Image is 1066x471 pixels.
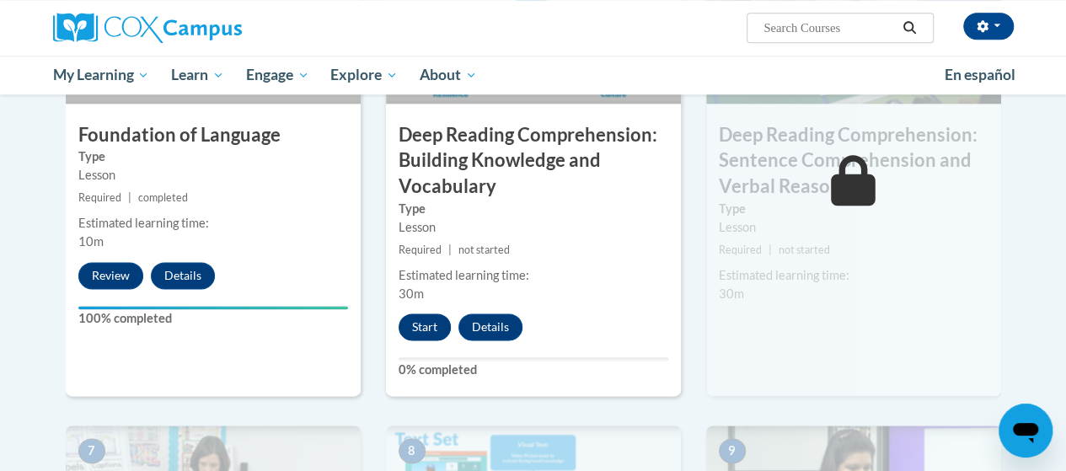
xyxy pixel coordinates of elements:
button: Start [399,313,451,340]
button: Details [458,313,522,340]
a: Learn [160,56,235,94]
button: Details [151,262,215,289]
span: 8 [399,438,426,463]
span: not started [458,244,510,256]
a: Cox Campus [53,13,356,43]
a: My Learning [42,56,161,94]
button: Account Settings [963,13,1014,40]
span: | [769,244,772,256]
span: Engage [246,65,309,85]
span: En español [945,66,1015,83]
h3: Deep Reading Comprehension: Building Knowledge and Vocabulary [386,122,681,200]
span: Required [399,244,442,256]
span: 10m [78,234,104,249]
span: 9 [719,438,746,463]
div: Estimated learning time: [719,266,988,285]
span: Required [719,244,762,256]
span: 30m [399,286,424,301]
input: Search Courses [762,18,897,38]
a: Engage [235,56,320,94]
span: 7 [78,438,105,463]
div: Estimated learning time: [399,266,668,285]
a: En español [934,57,1026,93]
h3: Deep Reading Comprehension: Sentence Comprehension and Verbal Reasoning [706,122,1001,200]
span: Learn [171,65,224,85]
button: Review [78,262,143,289]
label: 0% completed [399,361,668,379]
label: 100% completed [78,309,348,328]
img: Cox Campus [53,13,242,43]
span: | [128,191,131,204]
label: Type [78,147,348,166]
span: | [448,244,452,256]
span: My Learning [52,65,149,85]
label: Type [399,200,668,218]
label: Type [719,200,988,218]
div: Main menu [40,56,1026,94]
button: Search [897,18,922,38]
div: Your progress [78,306,348,309]
h3: Foundation of Language [66,122,361,148]
span: Explore [330,65,398,85]
span: not started [779,244,830,256]
a: Explore [319,56,409,94]
div: Lesson [719,218,988,237]
a: About [409,56,488,94]
iframe: Button to launch messaging window [999,404,1053,458]
span: About [420,65,477,85]
div: Estimated learning time: [78,214,348,233]
div: Lesson [399,218,668,237]
div: Lesson [78,166,348,185]
span: completed [138,191,188,204]
span: 30m [719,286,744,301]
span: Required [78,191,121,204]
